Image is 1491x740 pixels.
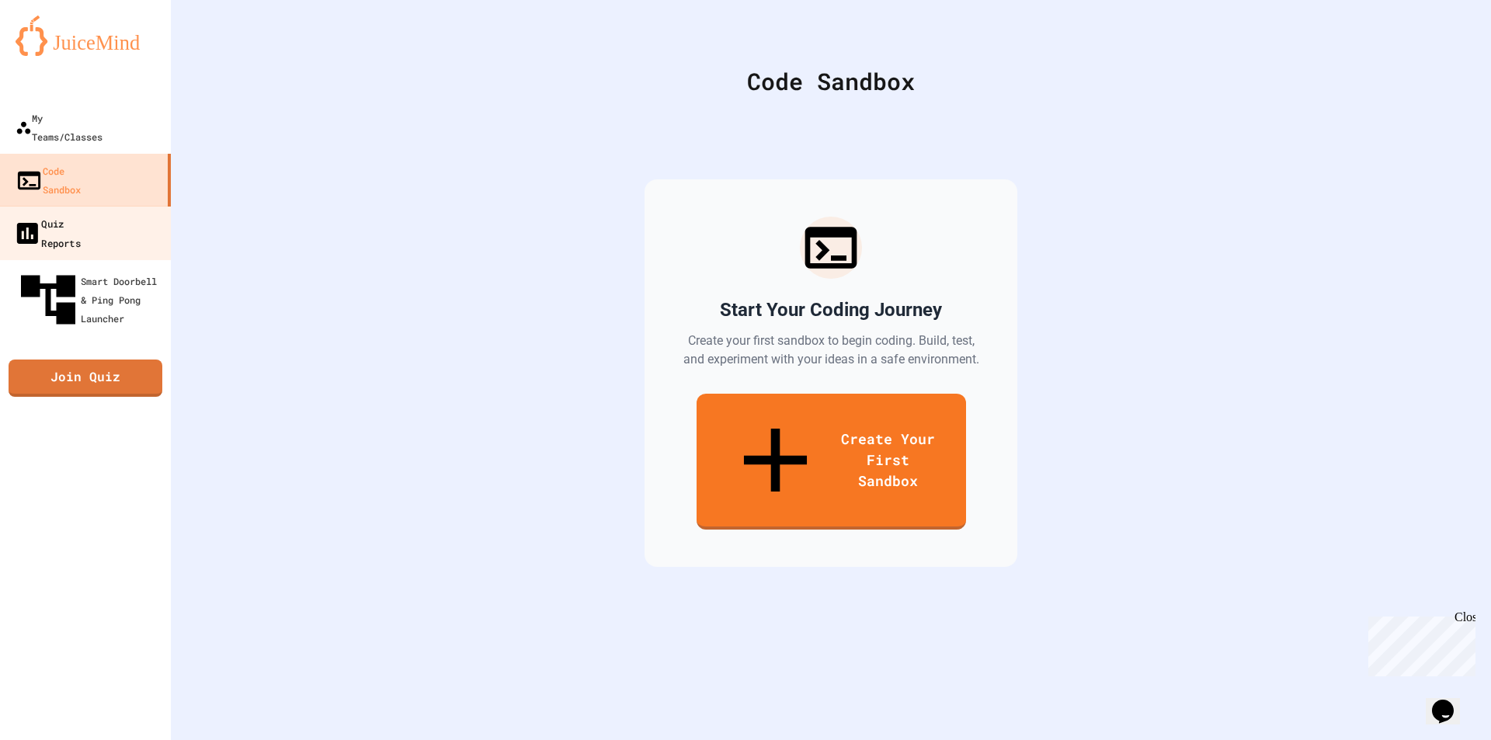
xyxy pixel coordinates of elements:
img: logo-orange.svg [16,16,155,56]
h2: Start Your Coding Journey [720,297,942,322]
div: Chat with us now!Close [6,6,107,99]
iframe: chat widget [1426,678,1475,724]
div: Smart Doorbell & Ping Pong Launcher [16,267,165,332]
div: Code Sandbox [16,162,81,199]
iframe: chat widget [1362,610,1475,676]
div: My Teams/Classes [16,109,103,146]
div: Code Sandbox [210,64,1452,99]
div: Quiz Reports [13,214,81,252]
p: Create your first sandbox to begin coding. Build, test, and experiment with your ideas in a safe ... [682,332,980,369]
a: Create Your First Sandbox [697,394,966,530]
a: Join Quiz [9,360,162,397]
